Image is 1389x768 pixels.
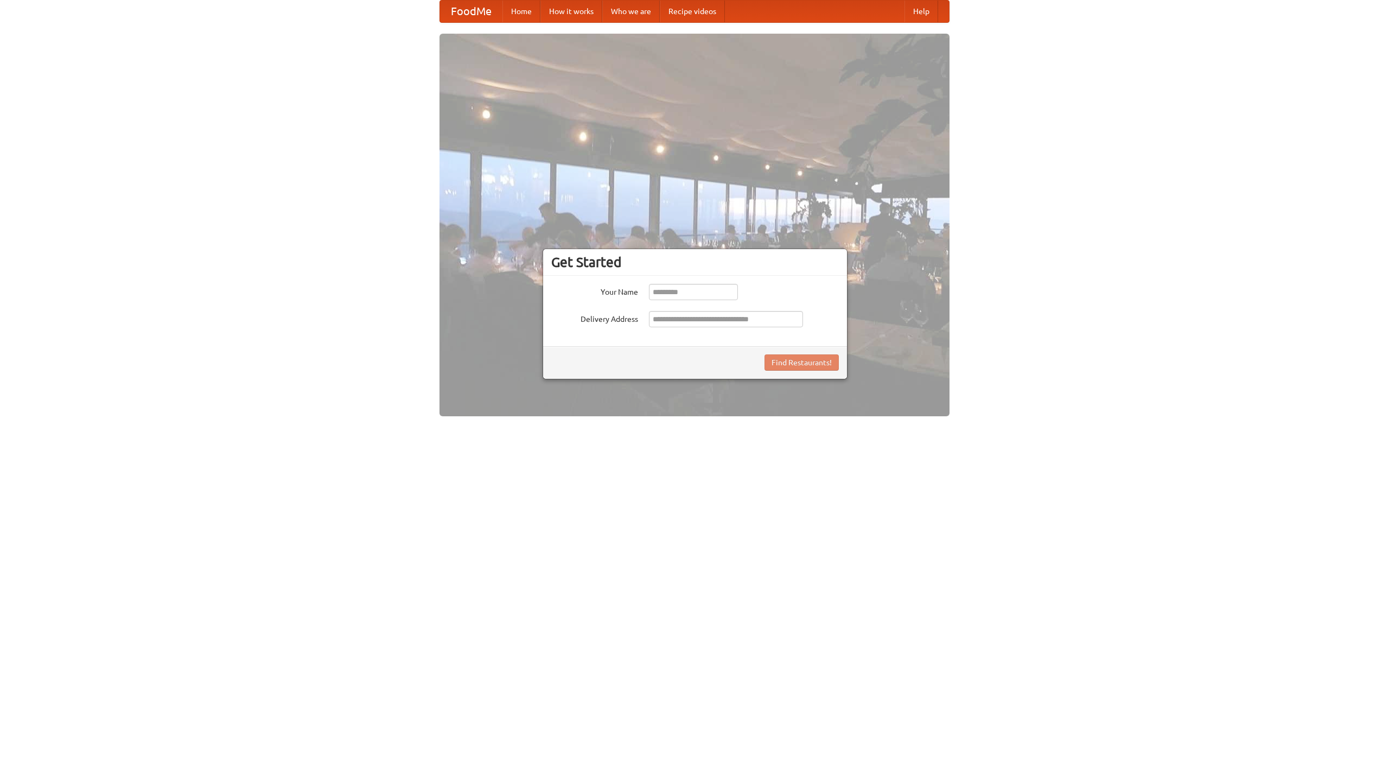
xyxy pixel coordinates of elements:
label: Your Name [551,284,638,297]
a: Help [904,1,938,22]
a: Home [502,1,540,22]
a: Who we are [602,1,660,22]
a: Recipe videos [660,1,725,22]
a: FoodMe [440,1,502,22]
button: Find Restaurants! [764,354,839,371]
label: Delivery Address [551,311,638,325]
a: How it works [540,1,602,22]
h3: Get Started [551,254,839,270]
